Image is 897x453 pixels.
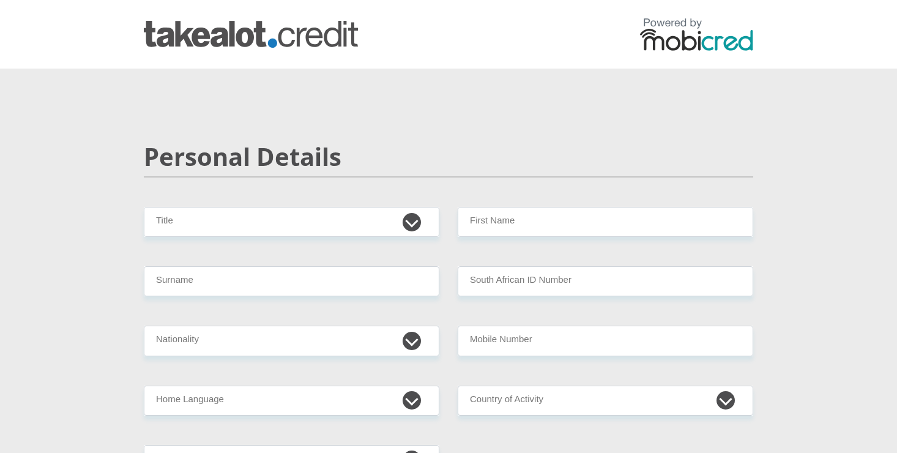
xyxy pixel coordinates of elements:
[458,326,753,356] input: Contact Number
[144,142,753,171] h2: Personal Details
[458,207,753,237] input: First Name
[458,266,753,296] input: ID Number
[144,266,439,296] input: Surname
[144,21,358,48] img: takealot_credit logo
[640,18,753,51] img: powered by mobicred logo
